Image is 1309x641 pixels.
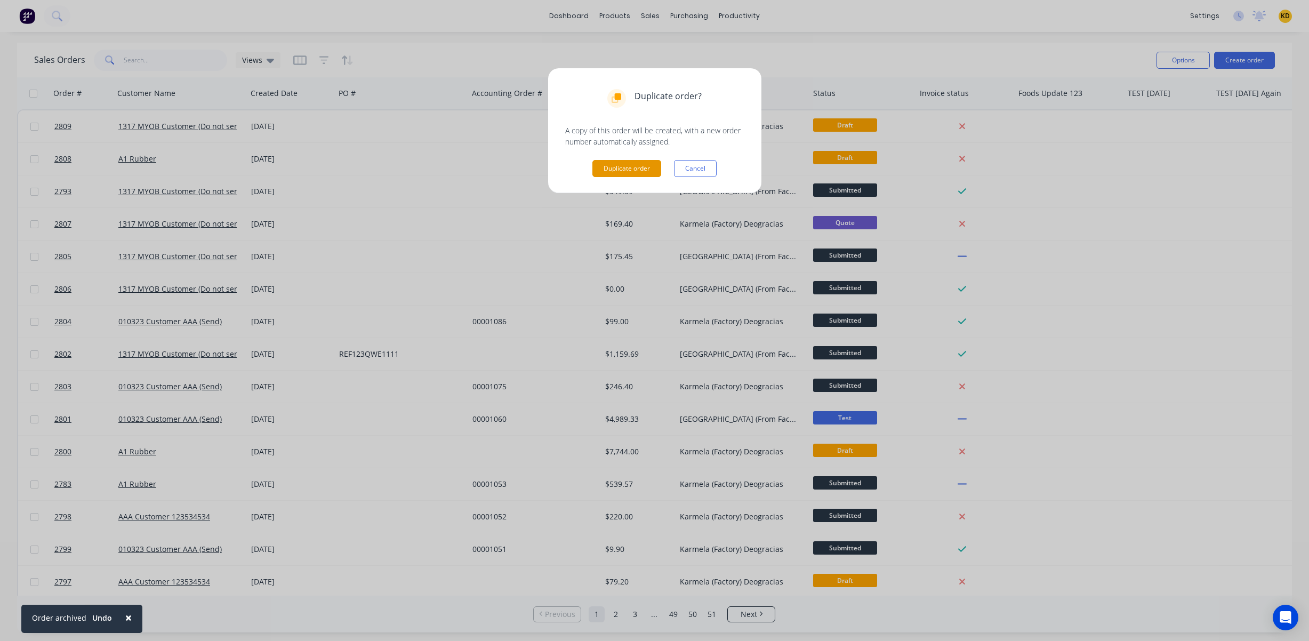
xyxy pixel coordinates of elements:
[86,610,118,626] button: Undo
[674,160,717,177] button: Cancel
[565,125,744,147] p: A copy of this order will be created, with a new order number automatically assigned.
[115,605,142,630] button: Close
[1273,605,1298,630] div: Open Intercom Messenger
[32,612,86,623] div: Order archived
[635,90,702,101] span: Duplicate order?
[125,610,132,625] span: ×
[592,160,661,177] button: Duplicate order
